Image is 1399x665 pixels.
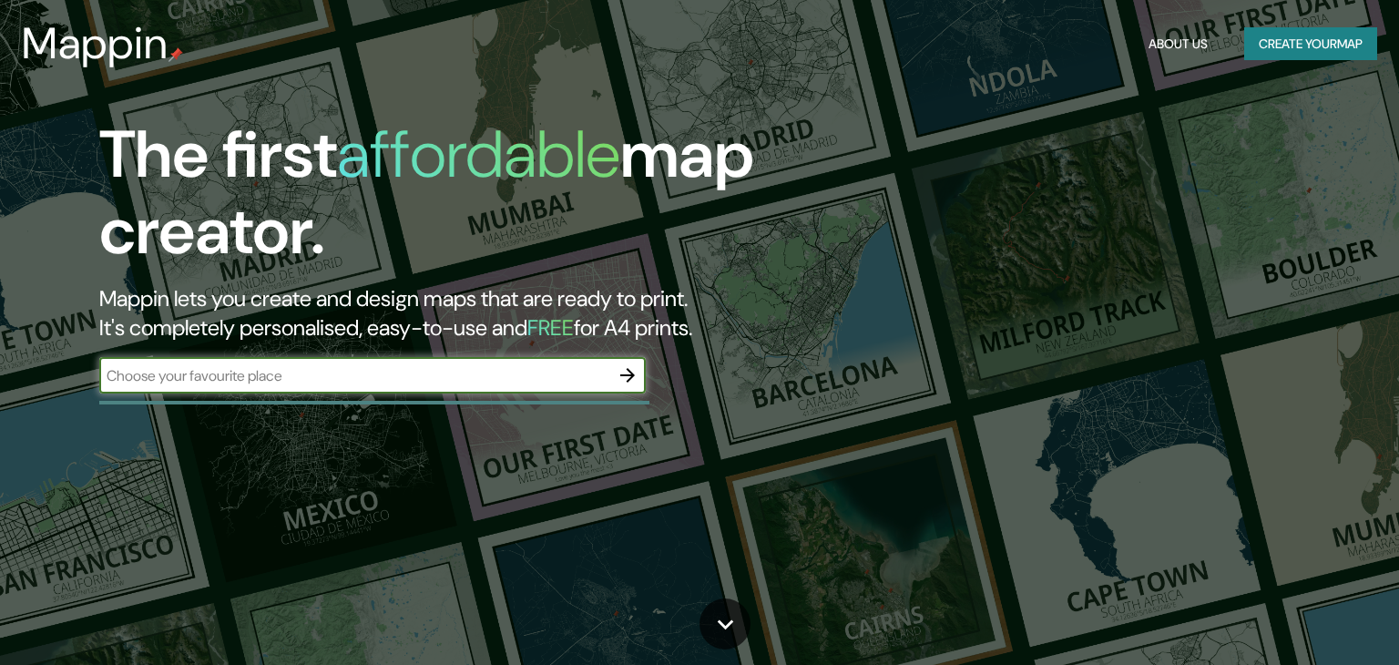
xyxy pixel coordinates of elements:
[337,112,620,197] h1: affordable
[22,18,168,69] h3: Mappin
[1141,27,1215,61] button: About Us
[1244,27,1377,61] button: Create yourmap
[99,284,799,343] h2: Mappin lets you create and design maps that are ready to print. It's completely personalised, eas...
[168,47,183,62] img: mappin-pin
[99,117,799,284] h1: The first map creator.
[527,313,574,342] h5: FREE
[99,365,609,386] input: Choose your favourite place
